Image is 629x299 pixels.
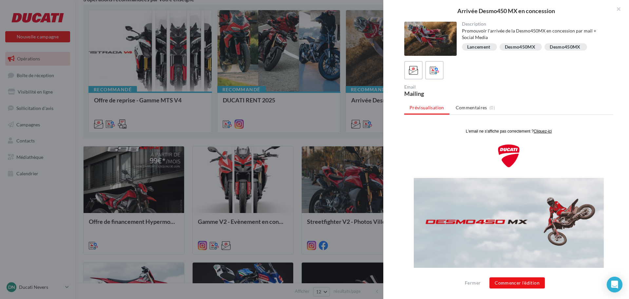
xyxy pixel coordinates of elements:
div: Promouvoir l'arrivée de la Desmo450MX en concession par mail + Social Media [462,28,608,41]
span: (0) [489,105,495,110]
div: Desmo450MX [505,45,536,50]
span: L'email ne s'affiche pas correctement ? [62,4,129,8]
img: copie_11-07-2025_-_copie_11-07-2025_-_YT_cover_UC775390.png [10,53,200,142]
button: Commencer l'édition [489,277,545,288]
div: Open Intercom Messenger [607,277,622,292]
div: Email [404,85,506,89]
div: Lancement [467,45,490,50]
div: Mailing [404,91,506,96]
div: Desmo450MX [550,45,581,50]
u: Cliquez-ici [129,4,147,8]
a: Cliquez-ici [129,3,147,8]
span: Commentaires [456,104,487,111]
div: Description [462,22,608,26]
img: Ducati_Shield_2D_W.png [93,18,116,43]
button: Fermer [462,279,483,287]
div: Arrivée Desmo450 MX en concession [394,8,619,14]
